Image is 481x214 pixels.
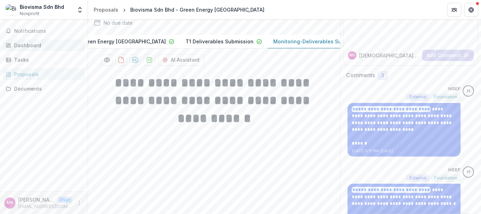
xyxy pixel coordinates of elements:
[130,54,141,66] button: download-proposal
[3,54,85,66] a: Tasks
[350,54,355,57] div: MUHAMMAD ASWAD BIN ABD RASHID
[3,39,85,51] a: Dashboard
[6,4,17,16] img: Biovisma Sdn Bhd
[352,148,456,154] p: [DATE] 6:11 PM • [DATE]
[434,176,457,181] span: Foundation
[158,54,204,66] button: AI Assistant
[410,94,426,99] span: External
[7,201,13,205] div: MUHAMMAD ASWAD BIN ABD RASHID
[91,5,267,15] nav: breadcrumb
[14,71,79,78] div: Proposals
[3,83,85,94] a: Documents
[448,166,461,173] p: HSEF
[58,197,72,203] p: User
[3,68,85,80] a: Proposals
[104,19,133,26] div: No due date
[186,38,254,45] p: T1 Deliverables Submission
[359,52,419,59] p: [DEMOGRAPHIC_DATA][PERSON_NAME]
[346,72,375,79] h2: Comments
[14,85,79,92] div: Documents
[464,3,478,17] button: Get Help
[434,94,457,99] span: Foundation
[18,196,55,203] p: [PERSON_NAME] BIN ABD [PERSON_NAME]
[20,3,64,11] div: Biovisma Sdn Bhd
[448,85,461,92] p: HSEF
[94,6,118,13] div: Proposals
[14,28,82,34] span: Notifications
[447,3,461,17] button: Partners
[18,203,72,210] p: [EMAIL_ADDRESS][DOMAIN_NAME]
[14,56,79,63] div: Tasks
[75,3,85,17] button: Open entity switcher
[130,6,264,13] div: Biovisma Sdn Bhd - Green Energy [GEOGRAPHIC_DATA]
[467,170,470,174] div: HSEF
[381,73,384,79] span: 3
[32,38,166,45] p: Biovisma Sdn Bhd - Green Energy [GEOGRAPHIC_DATA]
[144,54,155,66] button: download-proposal
[3,25,85,37] button: Notifications
[410,176,426,181] span: External
[273,38,363,45] p: Monitoring-Deliverables Submission
[115,54,127,66] button: download-proposal
[20,11,39,17] span: Nonprofit
[101,54,113,66] button: Preview 44acbf36-ff95-402e-a6a8-19d5da387819-3.pdf
[75,199,83,207] button: More
[14,42,79,49] div: Dashboard
[91,5,121,15] a: Proposals
[467,89,470,93] div: HSEF
[422,50,474,61] button: Add Comment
